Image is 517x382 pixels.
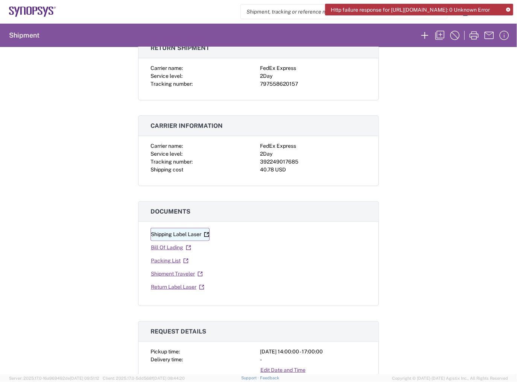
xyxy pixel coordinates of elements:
span: Shipping cost [151,167,183,173]
span: Documents [151,208,190,215]
span: Service level: [151,151,182,157]
div: 392249017685 [260,158,366,166]
a: Shipment Traveler [151,267,203,280]
a: Return Label Laser [151,280,205,294]
span: Carrier name: [151,65,183,71]
a: Shipping Label Laser [151,228,210,241]
span: Copyright © [DATE]-[DATE] Agistix Inc., All Rights Reserved [392,375,508,382]
span: Request details [151,328,206,335]
input: Shipment, tracking or reference number [241,5,436,19]
h2: Shipment [9,31,40,40]
span: Carrier information [151,122,223,129]
div: 2Day [260,150,366,158]
a: Edit Date and Time [260,364,306,377]
a: Bill Of Lading [151,241,192,254]
a: Support [241,376,260,380]
span: Return shipment [151,44,210,52]
div: FedEx Express [260,142,366,150]
div: 2Day [260,72,366,80]
span: Server: 2025.17.0-16a969492de [9,376,99,380]
div: - [260,356,366,364]
span: Pickup time: [151,349,180,355]
span: Tracking number: [151,159,193,165]
span: Delivery time: [151,356,183,362]
span: [DATE] 08:44:20 [153,376,185,380]
span: Service level: [151,73,182,79]
a: Feedback [260,376,279,380]
div: [DATE] 14:00:00 - 17:00:00 [260,348,366,356]
a: Packing List [151,254,189,267]
div: FedEx Express [260,64,366,72]
span: Carrier name: [151,143,183,149]
div: 797558620157 [260,80,366,88]
span: Http failure response for [URL][DOMAIN_NAME]: 0 Unknown Error [331,6,490,13]
span: Tracking number: [151,81,193,87]
div: 40.78 USD [260,166,366,174]
span: [DATE] 09:51:12 [70,376,99,380]
span: Client: 2025.17.0-5dd568f [103,376,185,380]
